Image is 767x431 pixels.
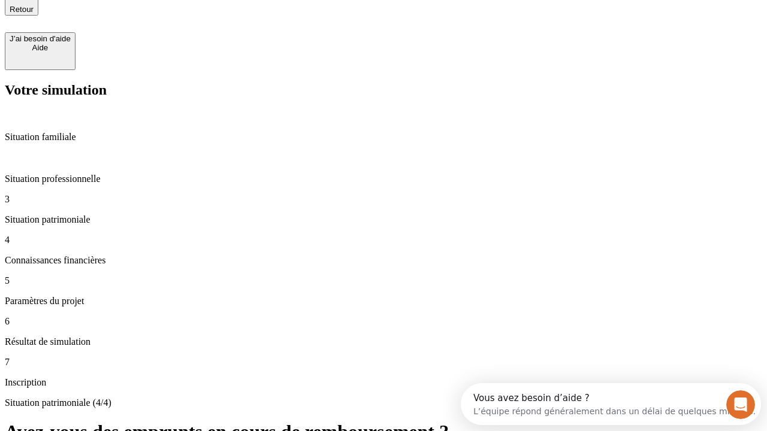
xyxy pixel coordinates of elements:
p: Paramètres du projet [5,296,762,306]
div: J’ai besoin d'aide [10,34,71,43]
div: Vous avez besoin d’aide ? [13,10,295,20]
span: Retour [10,5,34,14]
h2: Votre simulation [5,82,762,98]
div: Aide [10,43,71,52]
p: Situation patrimoniale [5,214,762,225]
div: Ouvrir le Messenger Intercom [5,5,330,38]
p: 7 [5,357,762,368]
p: Connaissances financières [5,255,762,266]
iframe: Intercom live chat [726,390,755,419]
p: 5 [5,275,762,286]
div: L’équipe répond généralement dans un délai de quelques minutes. [13,20,295,32]
p: Résultat de simulation [5,336,762,347]
p: 6 [5,316,762,327]
p: 3 [5,194,762,205]
p: Inscription [5,377,762,388]
p: Situation familiale [5,132,762,142]
p: 4 [5,235,762,245]
button: J’ai besoin d'aideAide [5,32,76,70]
iframe: Intercom live chat discovery launcher [461,383,761,425]
p: Situation professionnelle [5,174,762,184]
p: Situation patrimoniale (4/4) [5,397,762,408]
